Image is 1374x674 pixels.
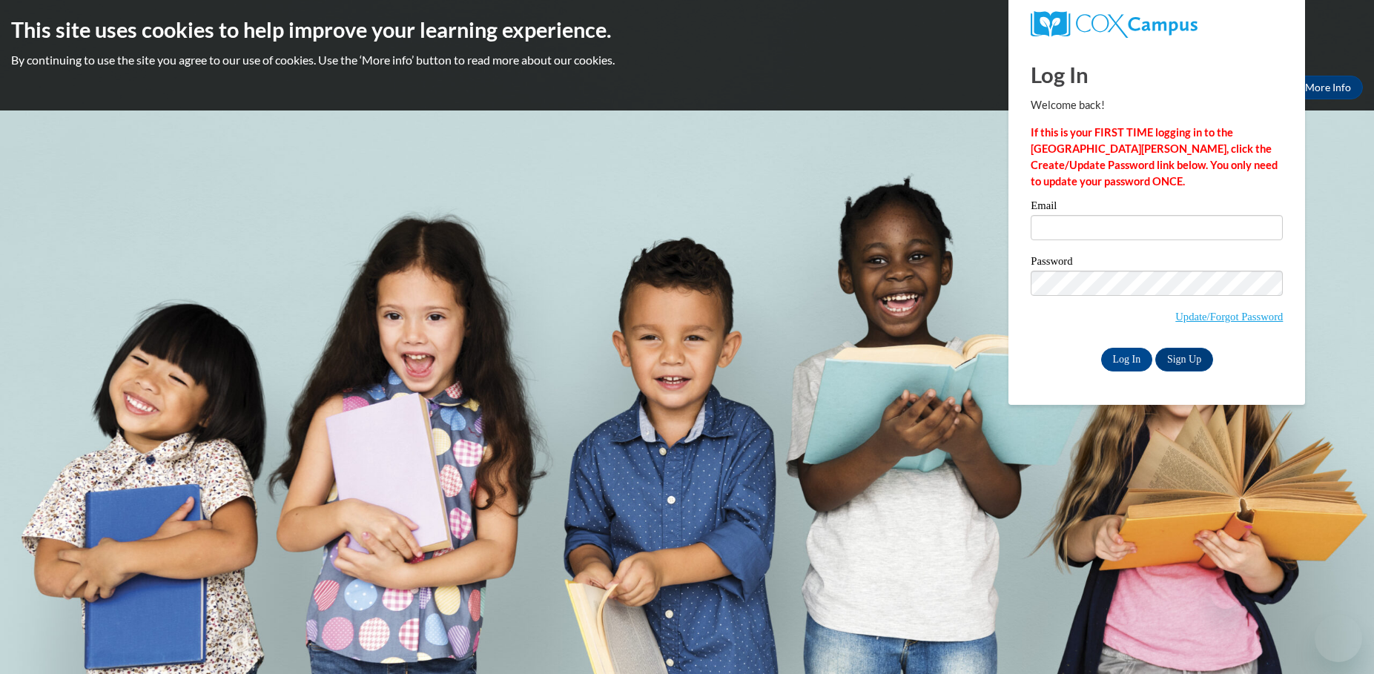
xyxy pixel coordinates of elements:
[1293,76,1363,99] a: More Info
[1315,615,1362,662] iframe: Button to launch messaging window
[1031,59,1283,90] h1: Log In
[1031,97,1283,113] p: Welcome back!
[1031,126,1278,188] strong: If this is your FIRST TIME logging in to the [GEOGRAPHIC_DATA][PERSON_NAME], click the Create/Upd...
[11,15,1363,44] h2: This site uses cookies to help improve your learning experience.
[11,52,1363,68] p: By continuing to use the site you agree to our use of cookies. Use the ‘More info’ button to read...
[1031,200,1283,215] label: Email
[1101,348,1153,371] input: Log In
[1031,256,1283,271] label: Password
[1031,11,1283,38] a: COX Campus
[1031,11,1197,38] img: COX Campus
[1211,579,1241,609] iframe: Close message
[1175,311,1283,323] a: Update/Forgot Password
[1155,348,1213,371] a: Sign Up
